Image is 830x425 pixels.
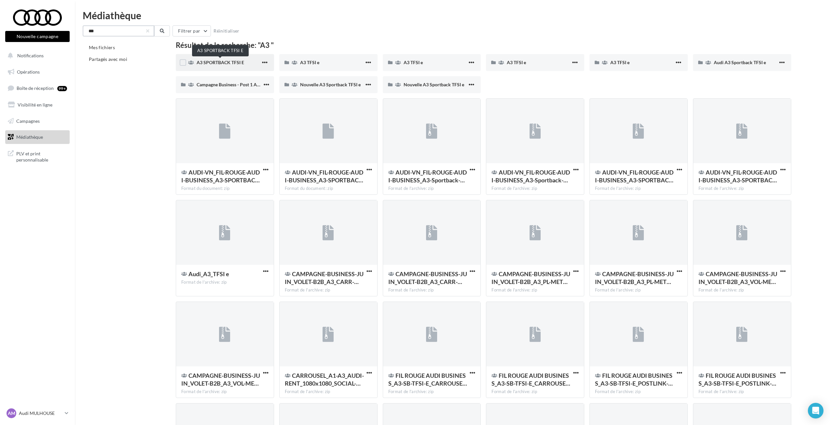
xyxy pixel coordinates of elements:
div: Format de l'archive: zip [595,389,682,395]
div: Résultat de la recherche: "A3 " [176,42,791,49]
span: CAMPAGNE-BUSINESS-JUIN_VOLET-B2B_A3_VOL-META_1080x1080 [699,270,777,285]
div: Format de l'archive: zip [699,287,786,293]
div: 99+ [57,86,67,91]
span: A3 TFSI e [300,60,319,65]
button: Nouvelle campagne [5,31,70,42]
a: Campagnes [4,114,71,128]
div: Open Intercom Messenger [808,403,823,418]
span: AUDI-VN_FIL-ROUGE-AUDI-BUSINESS_A3-SPORTBACK-TFSIe_SANS-OFFRES_CARROUSEL-STORY-1080x1920_META [285,169,363,184]
div: Format de l'archive: zip [181,279,269,285]
div: Format de l'archive: zip [699,186,786,191]
span: Partagés avec moi [89,56,127,62]
span: CAMPAGNE-BUSINESS-JUIN_VOLET-B2B_A3_VOL-META_1080x1920 [181,372,260,387]
span: A3 TFSI e [404,60,423,65]
span: FIL ROUGE AUDI BUSINESS_A3-SB-TFSI-E_CARROUSEL-VERTICAL-1080x1920_META [491,372,570,387]
span: AUDI-VN_FIL-ROUGE-AUDI-BUSINESS_A3-SPORTBACK-TFSIe_SANS-OFFRES_POSTLINK-CARRE-1080X1080_META [595,169,673,184]
span: Notifications [17,53,44,58]
button: Filtrer par [173,25,211,36]
a: Visibilité en ligne [4,98,71,112]
span: CAMPAGNE-BUSINESS-JUIN_VOLET-B2B_A3_PL-META_1080x1920 [595,270,674,285]
span: Opérations [17,69,40,75]
span: AUDI-VN_FIL-ROUGE-AUDI-BUSINESS_A3-Sportback-TFSIe_SANS-OFFRES_POSTLINK-1080X1080_LINKEDIN [388,169,467,184]
div: Format de l'archive: zip [595,287,682,293]
div: Format de l'archive: zip [285,287,372,293]
span: AM [8,410,15,417]
span: Boîte de réception [17,85,54,91]
button: Réinitialiser [211,27,242,35]
div: Format de l'archive: zip [491,389,579,395]
span: Audi A3 Sportback TFSI e [714,60,766,65]
span: CAMPAGNE-BUSINESS-JUIN_VOLET-B2B_A3_CARR-META_1080x1920 [388,270,467,285]
span: Nouvelle A3 Sportback TFSI e [404,82,464,87]
div: Format de l'archive: zip [491,186,579,191]
span: PLV et print personnalisable [16,149,67,163]
a: AM Audi MULHOUSE [5,407,70,419]
div: Format du document: zip [181,186,269,191]
span: A3 TFSI e [610,60,629,65]
div: Format de l'archive: zip [388,186,476,191]
span: FIL ROUGE AUDI BUSINESS_A3-SB-TFSI-E_POSTLINK-VERTICAL-1080x1920_META [699,372,776,387]
span: FIL ROUGE AUDI BUSINESS_A3-SB-TFSI-E_POSTLINK-CARRE-1080x1080_META [595,372,673,387]
span: FIL ROUGE AUDI BUSINESS_A3-SB-TFSI-E_CARROUSEL-CARRE-1080x1080_META [388,372,467,387]
div: Médiathèque [83,10,822,20]
div: Format de l'archive: zip [181,389,269,395]
span: CARROUSEL_A1-A3_AUDI-RENT_1080x1080_SOCIAL-MEDIA [285,372,364,387]
span: Médiathèque [16,134,43,140]
span: Campagne Business - Post 1 A3 SB (LK) [197,82,275,87]
button: Notifications [4,49,68,63]
span: CAMPAGNE-BUSINESS-JUIN_VOLET-B2B_A3_PL-META_1080x1080 [491,270,570,285]
span: Campagnes [16,118,40,123]
span: AUDI-VN_FIL-ROUGE-AUDI-BUSINESS_A3-SPORTBACK-TFSIe_SANS-OFFRES_CARROUSEL-CARRE-1080x1080_META [181,169,260,184]
span: CAMPAGNE-BUSINESS-JUIN_VOLET-B2B_A3_CARR-META_1080x1080 [285,270,364,285]
div: Format de l'archive: zip [595,186,682,191]
div: Format de l'archive: zip [491,287,579,293]
div: Format de l'archive: zip [285,389,372,395]
span: AUDI-VN_FIL-ROUGE-AUDI-BUSINESS_A3-SPORTBACK-TFSIe_SANS-OFFRES_POSTLINK_STORY-1080x1920_META [699,169,777,184]
span: Visibilité en ligne [18,102,52,107]
div: Format du document: zip [285,186,372,191]
span: A3 TFSI e [507,60,526,65]
div: Format de l'archive: zip [388,287,476,293]
span: AUDI-VN_FIL-ROUGE-AUDI-BUSINESS_A3-Sportback-TFSIe_SANS-OFFRES_POSTLINK-1920X1080_LINKEDIN [491,169,570,184]
a: Opérations [4,65,71,79]
div: Format de l'archive: zip [388,389,476,395]
a: Boîte de réception99+ [4,81,71,95]
span: Audi_A3_TFSI e [188,270,229,277]
span: Mes fichiers [89,45,115,50]
div: A3 SPORTBACK TFSI E [192,45,249,56]
span: A3 SPORTBACK TFSI E [197,60,244,65]
div: Format de l'archive: zip [699,389,786,395]
p: Audi MULHOUSE [19,410,62,417]
span: Nouvelle A3 Sportback TFSI e [300,82,361,87]
a: Médiathèque [4,130,71,144]
a: PLV et print personnalisable [4,147,71,166]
